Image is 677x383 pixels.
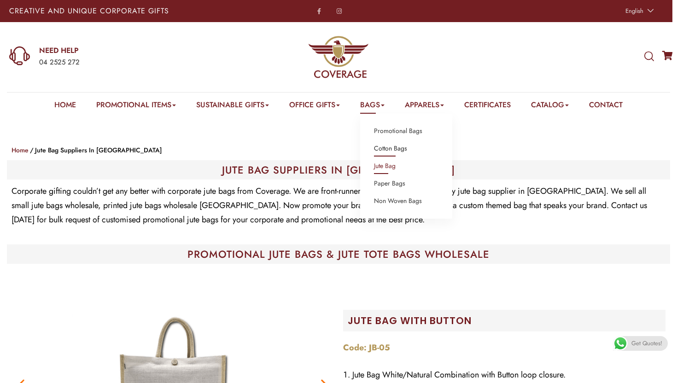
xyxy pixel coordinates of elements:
[374,125,422,137] a: Promotional Bags
[589,99,623,114] a: Contact
[405,99,444,114] a: Apparels
[374,160,396,172] a: Jute Bag
[631,336,662,351] span: Get Quotes!
[374,195,422,207] a: Non Woven Bags
[39,46,221,56] a: NEED HELP
[531,99,569,114] a: Catalog
[352,369,566,381] span: Jute Bag White/Natural Combination with Button loop closure.
[374,178,405,190] a: Paper Bags
[289,99,340,114] a: Office Gifts
[12,249,665,259] h1: PROMOTIONAL JUTE BAGS & JUTE TOTE BAGS WHOLESALE
[625,6,643,15] span: English
[12,184,665,227] p: Corporate gifting couldn’t get any better with corporate jute bags from Coverage. We are front-ru...
[12,145,29,155] a: Home
[464,99,511,114] a: Certificates
[96,99,176,114] a: Promotional Items
[360,99,385,114] a: Bags
[54,99,76,114] a: Home
[39,57,221,69] div: 04 2525 272
[348,314,665,327] h2: Jute Bag with Button
[12,165,665,175] h1: JUTE BAG SUPPLIERS IN [GEOGRAPHIC_DATA]
[9,7,266,15] p: Creative and Unique Corporate Gifts
[374,143,407,155] a: Cotton Bags
[621,5,656,17] a: English
[29,145,162,156] li: Jute Bag Suppliers in [GEOGRAPHIC_DATA]
[196,99,269,114] a: Sustainable Gifts
[343,342,390,354] strong: Code: JB-05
